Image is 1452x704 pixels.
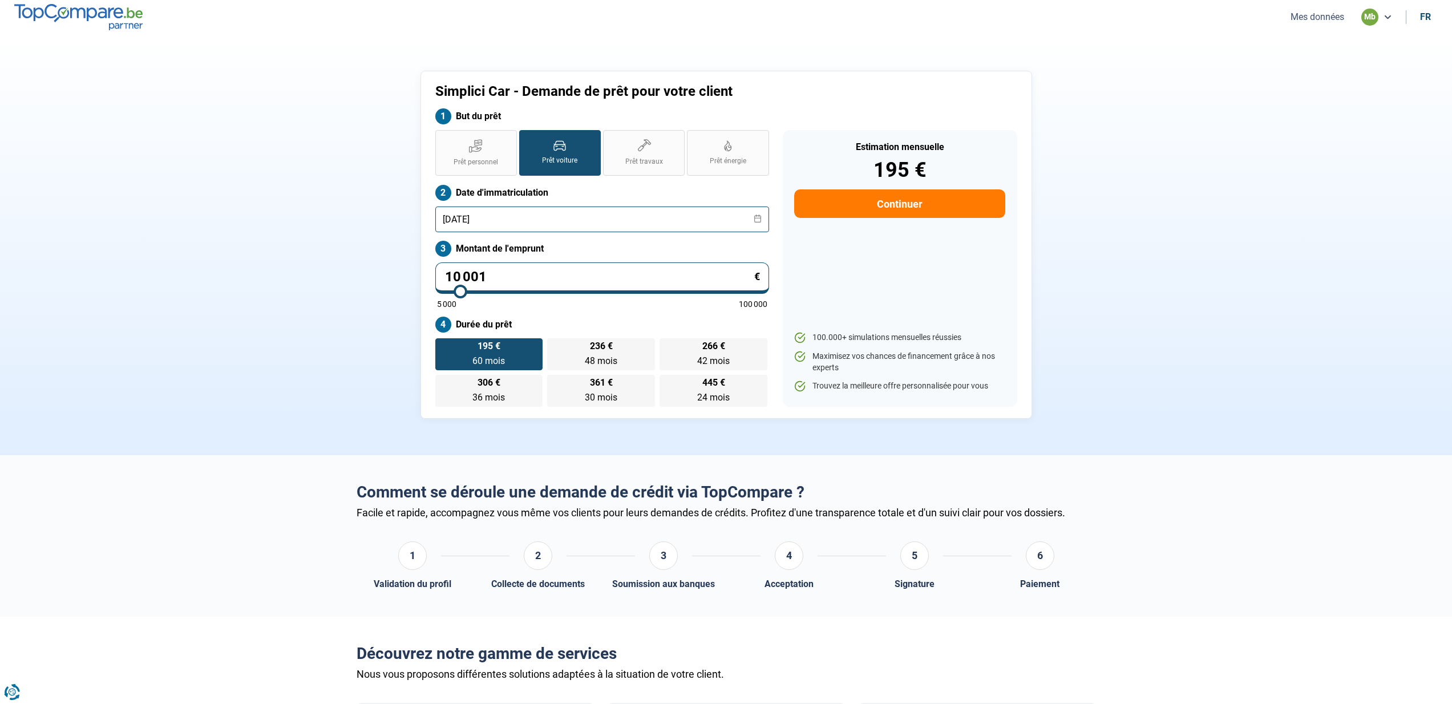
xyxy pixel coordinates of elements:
[454,157,498,167] span: Prêt personnel
[472,392,505,403] span: 36 mois
[794,351,1005,373] li: Maximisez vos chances de financement grâce à nos experts
[357,483,1096,502] h2: Comment se déroule une demande de crédit via TopCompare ?
[357,507,1096,519] div: Facile et rapide, accompagnez vous même vos clients pour leurs demandes de crédits. Profitez d'un...
[739,300,767,308] span: 100 000
[437,300,456,308] span: 5 000
[435,241,769,257] label: Montant de l'emprunt
[710,156,746,166] span: Prêt énergie
[542,156,577,165] span: Prêt voiture
[895,578,935,589] div: Signature
[1287,11,1348,23] button: Mes données
[702,342,725,351] span: 266 €
[612,578,715,589] div: Soumission aux banques
[794,381,1005,392] li: Trouvez la meilleure offre personnalisée pour vous
[590,378,613,387] span: 361 €
[794,160,1005,180] div: 195 €
[585,392,617,403] span: 30 mois
[765,578,814,589] div: Acceptation
[524,541,552,570] div: 2
[357,644,1096,663] h2: Découvrez notre gamme de services
[435,185,769,201] label: Date d'immatriculation
[478,378,500,387] span: 306 €
[478,342,500,351] span: 195 €
[435,207,769,232] input: jj/mm/aaaa
[794,143,1005,152] div: Estimation mensuelle
[357,668,1096,680] div: Nous vous proposons différentes solutions adaptées à la situation de votre client.
[1026,541,1054,570] div: 6
[398,541,427,570] div: 1
[14,4,143,30] img: TopCompare.be
[491,578,585,589] div: Collecte de documents
[697,392,730,403] span: 24 mois
[702,378,725,387] span: 445 €
[900,541,929,570] div: 5
[472,355,505,366] span: 60 mois
[590,342,613,351] span: 236 €
[625,157,663,167] span: Prêt travaux
[794,332,1005,343] li: 100.000+ simulations mensuelles réussies
[435,83,868,100] h1: Simplici Car - Demande de prêt pour votre client
[374,578,451,589] div: Validation du profil
[1361,9,1378,26] div: mb
[697,355,730,366] span: 42 mois
[794,189,1005,218] button: Continuer
[775,541,803,570] div: 4
[1020,578,1059,589] div: Paiement
[435,108,769,124] label: But du prêt
[1420,11,1431,22] div: fr
[649,541,678,570] div: 3
[754,272,760,282] span: €
[585,355,617,366] span: 48 mois
[435,317,769,333] label: Durée du prêt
